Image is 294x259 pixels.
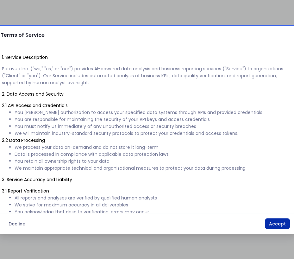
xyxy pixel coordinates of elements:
[265,218,290,229] button: Accept
[15,123,292,130] li: You must notify us immediately of any unauthorized access or security breaches
[2,102,292,109] p: 2.1 API Access and Credentials
[15,130,292,137] li: We will maintain industry-standard security protocols to protect your credentials and access tokens.
[2,86,292,102] h2: 2. Data Access and Security
[15,116,292,123] li: You are responsible for maintaining the security of your API keys and access credentials
[4,218,29,229] button: Decline
[15,109,292,116] li: You [PERSON_NAME] authorization to access your specified data systems through APIs and provided c...
[15,144,292,151] li: We process your data on-demand and do not store it long-term
[2,137,292,144] p: 2.2 Data Processing
[2,172,292,187] h2: 3. Service Accuracy and Liability
[15,158,292,165] li: You retain all ownership rights to your data
[15,208,292,215] li: You acknowledge that despite verification, errors may occur
[15,194,292,201] li: All reports and analyses are verified by qualified human analysts
[15,165,292,172] li: We maintain appropriate technical and organizational measures to protect your data during processing
[2,49,292,65] h2: 1. Service Description
[15,151,292,158] li: Data is processed in compliance with applicable data protection laws
[2,187,292,194] p: 3.1 Report Verification
[2,65,292,86] h6: Petavue Inc. ("we," "us," or "our") provides AI-powered data analysis and business reporting serv...
[15,201,292,208] li: We strive for maximum accuracy in all deliverables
